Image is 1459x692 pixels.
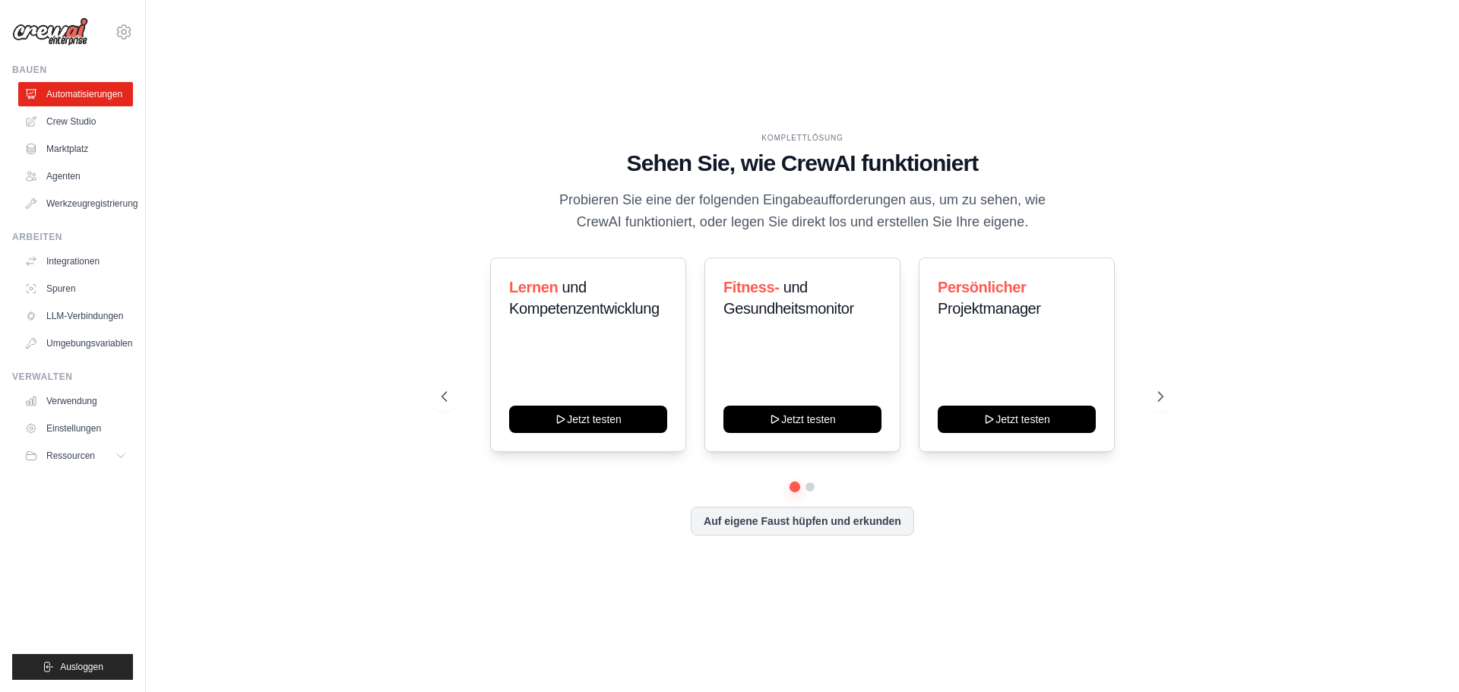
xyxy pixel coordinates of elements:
a: Umgebungsvariablen [18,331,133,355]
font: Spuren [46,283,76,294]
font: Komplettlösung [761,134,843,142]
font: Ausloggen [60,662,103,672]
a: LLM-Verbindungen [18,304,133,328]
font: Agenten [46,171,81,182]
button: Auf eigene Faust hüpfen und erkunden [691,507,914,536]
font: LLM-Verbindungen [46,311,123,321]
font: Projektmanager [938,300,1041,317]
a: Marktplatz [18,137,133,161]
font: Probieren Sie eine der folgenden Eingabeaufforderungen aus, um zu sehen, wie CrewAI funktioniert,... [559,192,1046,229]
font: Lernen [509,279,558,295]
button: Ressourcen [18,444,133,468]
font: Marktplatz [46,144,88,154]
font: Einstellungen [46,423,101,434]
font: Jetzt testen [781,413,836,425]
font: Werkzeugregistrierung [46,198,138,209]
a: Spuren [18,276,133,301]
a: Verwendung [18,389,133,413]
button: Ausloggen [12,654,133,680]
a: Automatisierungen [18,82,133,106]
font: Sehen Sie, wie CrewAI funktioniert [627,150,979,175]
font: Integrationen [46,256,100,267]
button: Jetzt testen [509,406,667,433]
font: Persönlicher [938,279,1026,295]
button: Jetzt testen [938,406,1096,433]
a: Agenten [18,164,133,188]
a: Werkzeugregistrierung [18,191,133,216]
button: Jetzt testen [723,406,881,433]
font: Auf eigene Faust hüpfen und erkunden [704,515,901,527]
font: und Gesundheitsmonitor [723,279,854,317]
font: Verwalten [12,371,73,382]
font: Fitness- [723,279,779,295]
font: Bauen [12,65,47,75]
font: und Kompetenzentwicklung [509,279,660,317]
font: Umgebungsvariablen [46,338,132,349]
a: Crew Studio [18,109,133,134]
font: Jetzt testen [995,413,1050,425]
font: Arbeiten [12,232,62,242]
font: Jetzt testen [567,413,622,425]
a: Einstellungen [18,416,133,441]
img: Logo [12,17,88,46]
font: Crew Studio [46,116,96,127]
font: Verwendung [46,396,97,406]
font: Ressourcen [46,450,95,461]
a: Integrationen [18,249,133,273]
font: Automatisierungen [46,89,122,100]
